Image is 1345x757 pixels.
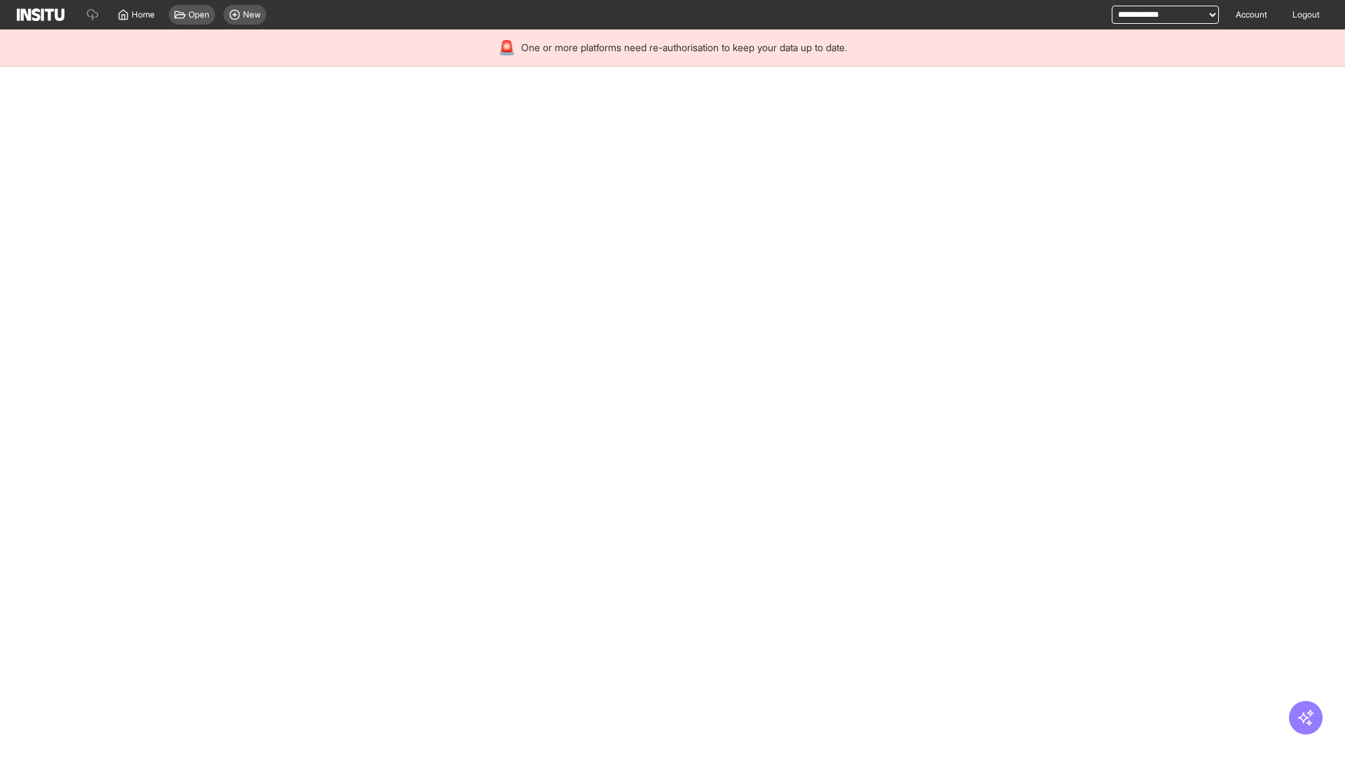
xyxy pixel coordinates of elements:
[188,9,209,20] span: Open
[132,9,155,20] span: Home
[521,41,847,55] span: One or more platforms need re-authorisation to keep your data up to date.
[498,38,516,57] div: 🚨
[17,8,64,21] img: Logo
[243,9,261,20] span: New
